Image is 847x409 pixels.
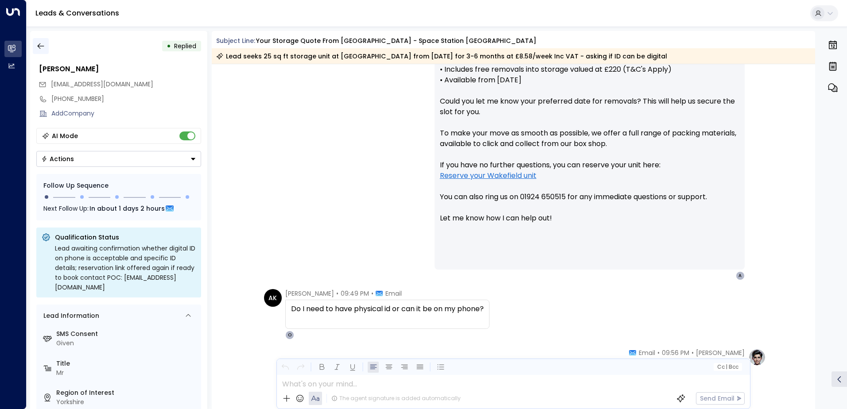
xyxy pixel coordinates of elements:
[56,339,198,348] div: Given
[55,233,196,242] p: Qualification Status
[291,304,484,314] div: Do I need to have physical id or can it be on my phone?
[39,64,201,74] div: [PERSON_NAME]
[51,80,153,89] span: aasimkhalid895@gmail.com
[662,348,689,357] span: 09:56 PM
[736,271,745,280] div: A
[41,155,74,163] div: Actions
[717,364,738,370] span: Cc Bcc
[56,359,198,368] label: Title
[40,311,99,320] div: Lead Information
[285,289,334,298] span: [PERSON_NAME]
[341,289,369,298] span: 09:49 PM
[385,289,402,298] span: Email
[52,131,78,140] div: AI Mode
[657,348,660,357] span: •
[174,42,196,50] span: Replied
[56,388,198,397] label: Region of Interest
[89,204,165,213] span: In about 1 days 2 hours
[51,80,153,89] span: [EMAIL_ADDRESS][DOMAIN_NAME]
[696,348,745,357] span: [PERSON_NAME]
[167,38,171,54] div: •
[280,362,291,373] button: Undo
[51,94,201,104] div: [PHONE_NUMBER]
[440,11,739,234] p: Hi [PERSON_NAME], Here’s a summary of your 25 sq ft unit at [GEOGRAPHIC_DATA]: • £8.58 per week (...
[264,289,282,307] div: AK
[43,181,194,190] div: Follow Up Sequence
[371,289,373,298] span: •
[440,170,536,181] a: Reserve your Wakefield unit
[692,348,694,357] span: •
[748,348,766,366] img: profile-logo.png
[331,394,461,402] div: The agent signature is added automatically
[216,36,255,45] span: Subject Line:
[35,8,119,18] a: Leads & Conversations
[336,289,338,298] span: •
[639,348,655,357] span: Email
[713,363,742,371] button: Cc|Bcc
[36,151,201,167] button: Actions
[216,52,667,61] div: Lead seeks 25 sq ft storage unit at [GEOGRAPHIC_DATA] from [DATE] for 3-6 months at £8.58/week In...
[51,109,201,118] div: AddCompany
[295,362,306,373] button: Redo
[36,151,201,167] div: Button group with a nested menu
[56,329,198,339] label: SMS Consent
[55,243,196,292] div: Lead awaiting confirmation whether digital ID on phone is acceptable and specific ID details; res...
[43,204,194,213] div: Next Follow Up:
[285,331,294,340] div: O
[256,36,536,46] div: Your storage quote from [GEOGRAPHIC_DATA] - Space Station [GEOGRAPHIC_DATA]
[56,397,198,407] div: Yorkshire
[56,368,198,378] div: Mr
[726,364,727,370] span: |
